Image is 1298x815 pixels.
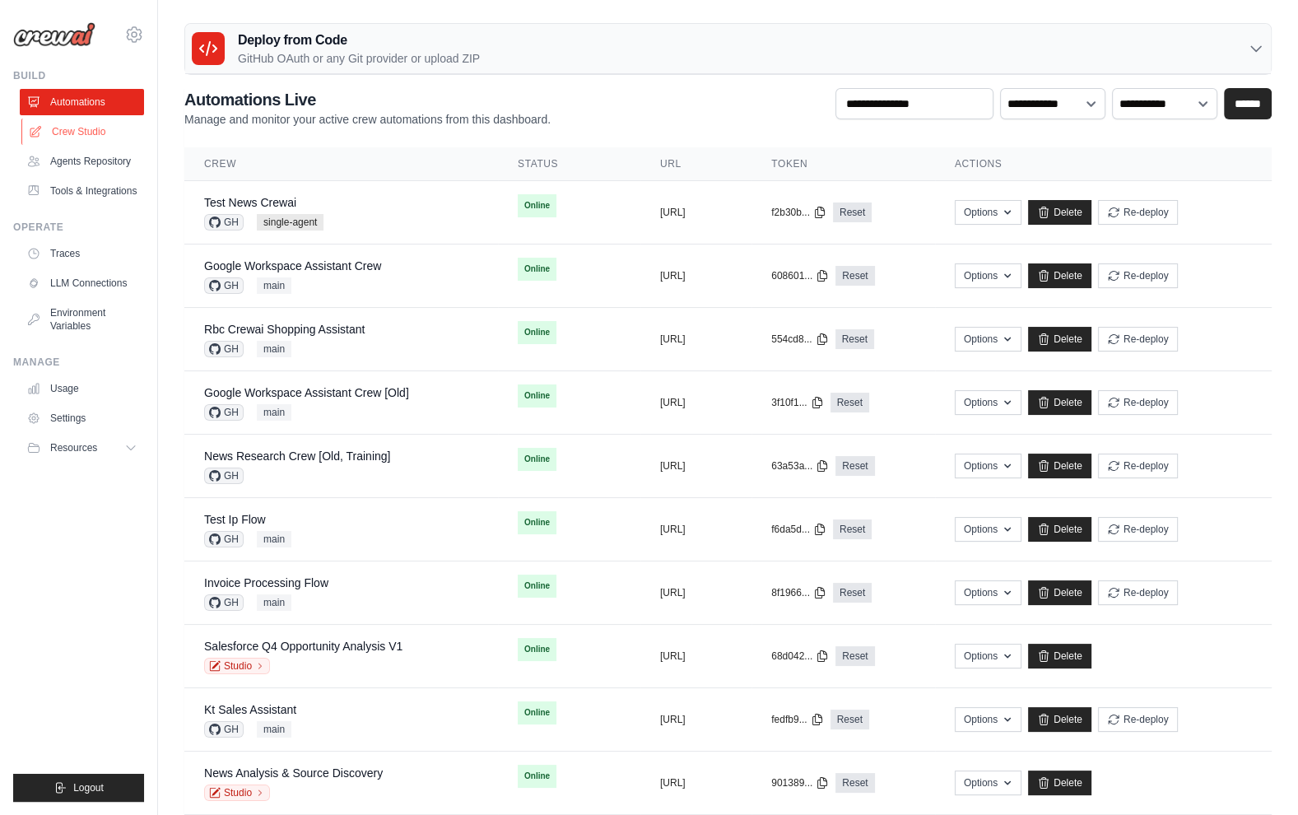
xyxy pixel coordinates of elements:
[204,196,296,209] a: Test News Crewai
[1028,771,1091,795] a: Delete
[20,300,144,339] a: Environment Variables
[1216,736,1298,815] div: Chat Widget
[518,194,556,217] span: Online
[1028,390,1091,415] a: Delete
[20,375,144,402] a: Usage
[13,22,95,47] img: Logo
[238,50,480,67] p: GitHub OAuth or any Git provider or upload ZIP
[204,513,266,526] a: Test Ip Flow
[13,356,144,369] div: Manage
[20,435,144,461] button: Resources
[751,147,935,181] th: Token
[13,221,144,234] div: Operate
[771,206,826,219] button: f2b30b...
[257,594,291,611] span: main
[50,441,97,454] span: Resources
[835,646,874,666] a: Reset
[955,580,1021,605] button: Options
[518,384,556,407] span: Online
[771,650,829,663] button: 68d042...
[1098,263,1178,288] button: Re-deploy
[257,341,291,357] span: main
[257,721,291,738] span: main
[518,511,556,534] span: Online
[13,69,144,82] div: Build
[1098,200,1178,225] button: Re-deploy
[955,771,1021,795] button: Options
[257,214,323,231] span: single-agent
[1028,263,1091,288] a: Delete
[204,468,244,484] span: GH
[955,327,1021,352] button: Options
[955,517,1021,542] button: Options
[771,713,823,726] button: fedfb9...
[20,89,144,115] a: Automations
[204,341,244,357] span: GH
[955,200,1021,225] button: Options
[20,240,144,267] a: Traces
[518,321,556,344] span: Online
[518,765,556,788] span: Online
[184,88,551,111] h2: Automations Live
[1098,517,1178,542] button: Re-deploy
[955,454,1021,478] button: Options
[204,386,409,399] a: Google Workspace Assistant Crew [Old]
[1028,644,1091,668] a: Delete
[204,323,365,336] a: Rbc Crewai Shopping Assistant
[1098,390,1178,415] button: Re-deploy
[498,147,640,181] th: Status
[204,594,244,611] span: GH
[1028,454,1091,478] a: Delete
[1028,517,1091,542] a: Delete
[204,576,328,589] a: Invoice Processing Flow
[73,781,104,794] span: Logout
[204,277,244,294] span: GH
[830,710,869,729] a: Reset
[204,531,244,547] span: GH
[1028,580,1091,605] a: Delete
[518,258,556,281] span: Online
[955,707,1021,732] button: Options
[835,266,874,286] a: Reset
[1028,707,1091,732] a: Delete
[833,583,872,603] a: Reset
[184,111,551,128] p: Manage and monitor your active crew automations from this dashboard.
[518,575,556,598] span: Online
[518,638,556,661] span: Online
[257,277,291,294] span: main
[204,658,270,674] a: Studio
[20,270,144,296] a: LLM Connections
[830,393,869,412] a: Reset
[771,523,826,536] button: f6da5d...
[204,785,270,801] a: Studio
[204,214,244,231] span: GH
[1028,200,1091,225] a: Delete
[204,404,244,421] span: GH
[204,640,402,653] a: Salesforce Q4 Opportunity Analysis V1
[20,405,144,431] a: Settings
[257,531,291,547] span: main
[835,773,874,793] a: Reset
[771,459,829,473] button: 63a53a...
[238,30,480,50] h3: Deploy from Code
[771,333,828,346] button: 554cd8...
[1098,707,1178,732] button: Re-deploy
[1098,580,1178,605] button: Re-deploy
[204,766,383,780] a: News Analysis & Source Discovery
[771,776,829,789] button: 901389...
[771,586,826,599] button: 8f1966...
[955,644,1021,668] button: Options
[204,449,390,463] a: News Research Crew [Old, Training]
[1098,454,1178,478] button: Re-deploy
[257,404,291,421] span: main
[1028,327,1091,352] a: Delete
[20,178,144,204] a: Tools & Integrations
[640,147,751,181] th: URL
[518,448,556,471] span: Online
[20,148,144,175] a: Agents Repository
[518,701,556,724] span: Online
[955,390,1021,415] button: Options
[833,203,872,222] a: Reset
[13,774,144,802] button: Logout
[835,456,874,476] a: Reset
